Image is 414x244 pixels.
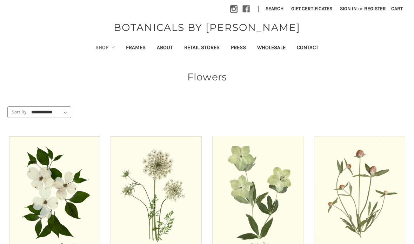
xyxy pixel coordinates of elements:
[358,5,363,12] span: or
[252,40,291,57] a: Wholesale
[225,40,252,57] a: Press
[391,6,403,12] span: Cart
[110,20,304,35] a: BOTANICALS BY [PERSON_NAME]
[8,107,27,117] label: Sort By:
[291,40,324,57] a: Contact
[151,40,179,57] a: About
[7,70,407,84] h1: Flowers
[120,40,151,57] a: Frames
[179,40,225,57] a: Retail Stores
[90,40,121,57] a: Shop
[255,4,262,15] li: |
